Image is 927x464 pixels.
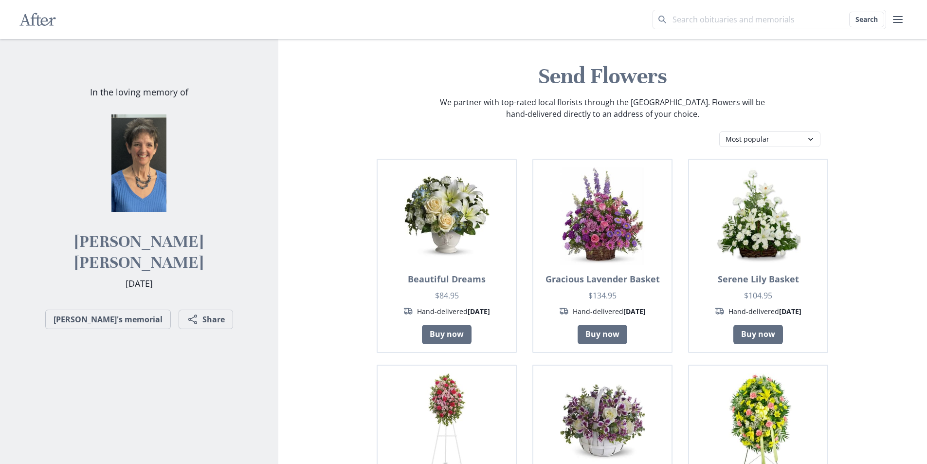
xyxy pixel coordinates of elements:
[286,62,920,91] h1: Send Flowers
[90,86,188,99] p: In the loving memory of
[91,114,188,212] img: Tammy
[45,310,171,329] a: [PERSON_NAME]'s memorial
[578,325,627,344] a: Buy now
[422,325,472,344] a: Buy now
[126,278,153,289] span: [DATE]
[719,131,820,147] select: Category filter
[888,10,908,29] button: user menu
[849,12,884,27] button: Search
[733,325,783,344] a: Buy now
[38,231,240,273] h2: [PERSON_NAME] [PERSON_NAME]
[653,10,886,29] input: Search term
[439,96,766,120] p: We partner with top-rated local florists through the [GEOGRAPHIC_DATA]. Flowers will be hand-deli...
[179,310,233,329] button: Share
